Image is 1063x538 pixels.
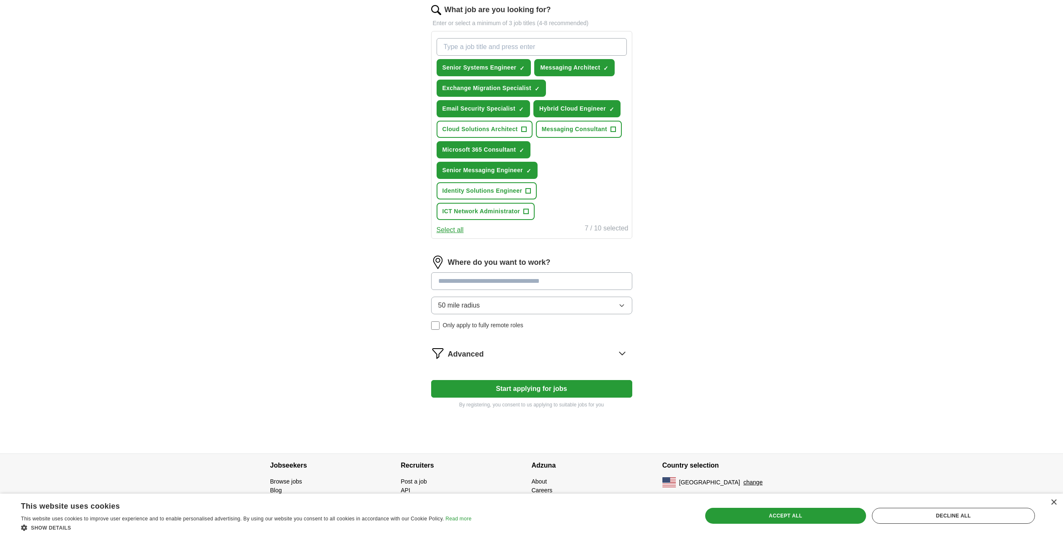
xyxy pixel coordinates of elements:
img: US flag [662,477,676,487]
img: location.png [431,256,445,269]
button: Messaging Architect✓ [534,59,615,76]
label: Where do you want to work? [448,257,551,268]
div: This website uses cookies [21,499,450,511]
img: search.png [431,5,441,15]
span: ✓ [519,147,524,154]
button: change [743,478,763,487]
input: Type a job title and press enter [437,38,627,56]
a: About [532,478,547,485]
button: Microsoft 365 Consultant✓ [437,141,531,158]
button: Email Security Specialist✓ [437,100,530,117]
label: What job are you looking for? [445,4,551,16]
p: By registering, you consent to us applying to suitable jobs for you [431,401,632,409]
button: ICT Network Administrator [437,203,535,220]
span: This website uses cookies to improve user experience and to enable personalised advertising. By u... [21,516,444,522]
a: Blog [270,487,282,494]
button: Messaging Consultant [536,121,622,138]
a: Read more, opens a new window [445,516,471,522]
span: Advanced [448,349,484,360]
span: 50 mile radius [438,300,480,310]
button: Senior Messaging Engineer✓ [437,162,538,179]
button: Identity Solutions Engineer [437,182,537,199]
span: Microsoft 365 Consultant [442,145,516,154]
span: Show details [31,525,71,531]
button: Start applying for jobs [431,380,632,398]
span: ✓ [535,85,540,92]
button: Select all [437,225,464,235]
button: Cloud Solutions Architect [437,121,533,138]
a: Post a job [401,478,427,485]
span: Only apply to fully remote roles [443,321,523,330]
button: Hybrid Cloud Engineer✓ [533,100,621,117]
a: Careers [532,487,553,494]
span: Messaging Consultant [542,125,607,134]
span: ✓ [526,168,531,174]
button: 50 mile radius [431,297,632,314]
span: Exchange Migration Specialist [442,84,531,93]
div: 7 / 10 selected [585,223,628,235]
span: Senior Systems Engineer [442,63,517,72]
span: Senior Messaging Engineer [442,166,523,175]
div: Close [1050,499,1057,506]
span: ICT Network Administrator [442,207,520,216]
button: Exchange Migration Specialist✓ [437,80,546,97]
span: Cloud Solutions Architect [442,125,518,134]
span: Email Security Specialist [442,104,516,113]
div: Show details [21,523,471,532]
img: filter [431,347,445,360]
p: Enter or select a minimum of 3 job titles (4-8 recommended) [431,19,632,28]
input: Only apply to fully remote roles [431,321,440,330]
div: Accept all [705,508,866,524]
span: ✓ [519,106,524,113]
h4: Country selection [662,454,793,477]
span: [GEOGRAPHIC_DATA] [679,478,740,487]
div: Decline all [872,508,1035,524]
span: ✓ [609,106,614,113]
span: ✓ [520,65,525,72]
span: Messaging Architect [540,63,600,72]
a: Browse jobs [270,478,302,485]
span: ✓ [603,65,608,72]
span: Identity Solutions Engineer [442,186,522,195]
button: Senior Systems Engineer✓ [437,59,531,76]
a: API [401,487,411,494]
span: Hybrid Cloud Engineer [539,104,606,113]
